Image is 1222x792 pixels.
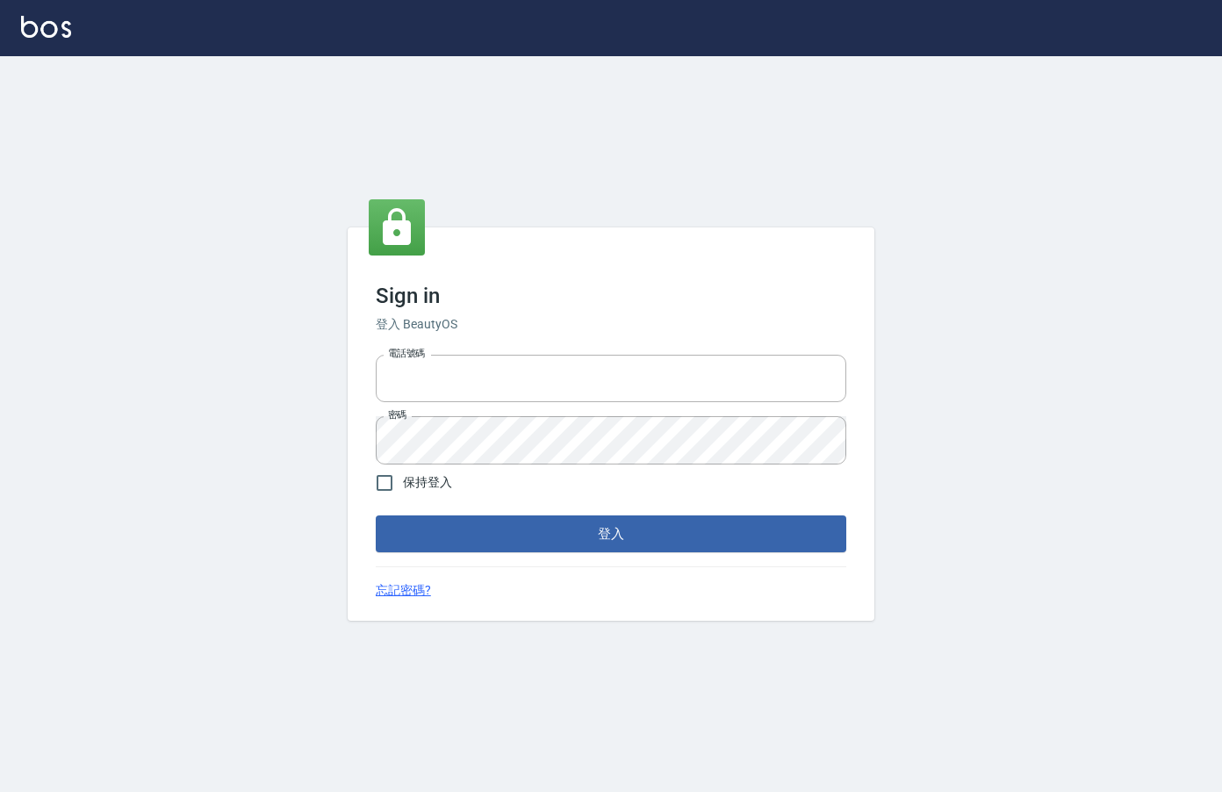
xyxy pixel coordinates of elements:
[376,581,431,600] a: 忘記密碼?
[403,473,452,492] span: 保持登入
[388,347,425,360] label: 電話號碼
[376,315,846,334] h6: 登入 BeautyOS
[388,408,406,421] label: 密碼
[376,284,846,308] h3: Sign in
[376,515,846,552] button: 登入
[21,16,71,38] img: Logo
